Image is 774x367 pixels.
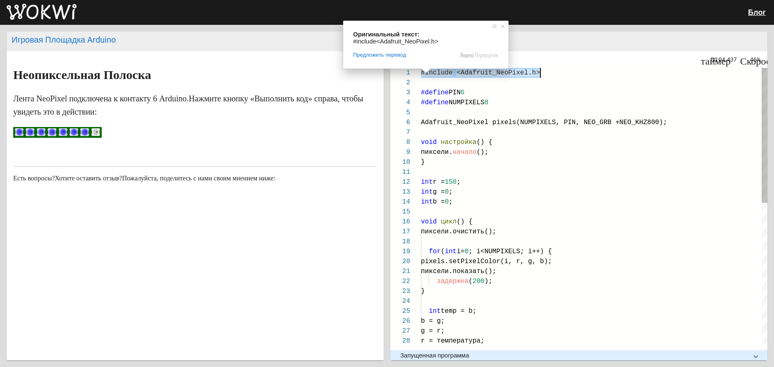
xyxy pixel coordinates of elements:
ya-tr-span: 8 [485,99,489,106]
ya-tr-span: цикл [441,218,456,225]
ya-tr-span: пиксели. [421,149,453,156]
ya-tr-span: #define [421,99,449,106]
div: 1 [390,68,410,78]
ya-tr-span: таймер [701,55,731,65]
ya-tr-span: r = [433,178,445,186]
ya-tr-span: 150 [445,178,457,186]
ya-tr-span: настройка [441,139,476,146]
div: 7 [390,127,410,137]
div: 5 [390,108,410,118]
ya-tr-span: пиксели.показать(); [421,268,496,275]
div: 13 [390,187,410,197]
ya-tr-span: PIN [449,89,461,96]
ya-tr-span: ( [468,278,473,285]
ya-tr-span: b = [433,198,445,206]
div: 12 [390,177,410,187]
div: 20 [390,257,410,266]
div: 10 [390,157,410,167]
ya-tr-span: задержка [437,278,468,285]
div: 21 [390,266,410,276]
div: 9 [390,147,410,157]
ya-tr-span: NEO_KHZ800); [619,119,667,126]
div: 8 [390,137,410,147]
div: 2 [390,78,410,88]
ya-tr-span: g = r; [421,327,445,335]
div: 23 [390,286,410,296]
ya-tr-span: () { [476,139,492,146]
span: 00:04.437 [711,56,737,63]
ya-tr-span: 0 [445,188,449,196]
mat-expansion-panel-header: Запущенная программа [390,350,767,360]
ya-tr-span: Неопиксельная Полоска [13,68,151,82]
ya-tr-span: (); [476,149,488,156]
span: Предложить перевод [353,51,406,59]
ya-tr-span: Нажмите кнопку «Выполнить код» справа, чтобы увидеть это в действии: [13,94,363,116]
ya-tr-span: r = температура; [421,337,485,345]
ya-tr-span: () { [456,218,472,225]
div: 15 [390,207,410,217]
ya-tr-span: pixels.setPixelColor(i, r, g, b); [421,258,552,265]
ya-tr-span: 0 [465,248,469,255]
ya-tr-span: 200 [473,278,485,285]
ya-tr-span: ; [449,188,453,196]
div: 16 [390,217,410,227]
div: 24 [390,296,410,306]
ya-tr-span: Есть вопросы? [13,175,55,182]
ya-tr-span: i= [456,248,464,255]
ya-tr-span: ( [441,248,445,255]
ya-tr-span: 0 [445,198,449,206]
ya-tr-span: ); [485,278,492,285]
ya-tr-span: int [421,178,433,186]
span: } [421,288,425,295]
ya-tr-span: > [536,69,540,77]
span: Оригинальный текст: [353,31,420,38]
ya-tr-span: Игровая Площадка Arduino [12,35,116,45]
div: 17 [390,227,410,237]
ya-tr-span: < [456,69,461,77]
span: 46% [750,57,767,62]
ya-tr-span: int [445,248,457,255]
ya-tr-span: temp = b; [441,307,476,315]
ya-tr-span: ; [449,198,453,206]
ya-tr-span: int [429,307,441,315]
div: 25 [390,306,410,316]
ya-tr-span: Adafruit_NeoPixel pixels(NUMPIXELS, PIN, NEO_GRB + [421,119,619,126]
ya-tr-span: void [421,139,437,146]
ya-tr-span: g = [433,188,445,196]
div: 14 [390,197,410,207]
ya-tr-span: Пожалуйста, поделитесь с нами своим мнением ниже: [122,175,275,182]
div: 6 [390,118,410,127]
ya-tr-span: ; i<NUMPIXELS; i++) { [468,248,552,255]
ya-tr-span: for [429,248,441,255]
ya-tr-span: 6 [461,89,465,96]
textarea: Содержимое редактора. Нажмите Alt+F1, чтобы открыть настройки специальных возможностей. [540,68,541,78]
ya-tr-span: ; [456,178,461,186]
ya-tr-span: int [421,188,433,196]
ya-tr-span: Лента NeoPixel подключена к контакту 6 Arduino. [13,94,189,103]
ya-tr-span: NUMPIXELS [449,99,484,106]
ya-tr-span: b = g; [421,317,445,325]
div: 18 [390,237,410,247]
div: 11 [390,167,410,177]
ya-tr-span: void [421,218,437,225]
div: 22 [390,276,410,286]
div: 3 [390,88,410,98]
ya-tr-span: int [421,198,433,206]
div: 4 [390,98,410,108]
ya-tr-span: Adafruit_NeoPixel.h [461,69,536,77]
ya-tr-span: Хотите оставить отзыв? [55,175,122,182]
div: 26 [390,316,410,326]
ya-tr-span: Запущенная программа [400,352,469,359]
div: 19 [390,247,410,257]
ya-tr-span: #define [421,89,449,96]
span: } [421,158,425,166]
ya-tr-span: пиксели.очистить(); [421,228,496,235]
span: #include<Adafruit_NeoPixel.h> [353,38,438,45]
img: Вокви [7,4,76,20]
a: Блог [748,8,766,17]
div: 28 [390,336,410,346]
ya-tr-span: #include [421,69,453,77]
div: 27 [390,326,410,336]
ya-tr-span: начало [453,149,477,156]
